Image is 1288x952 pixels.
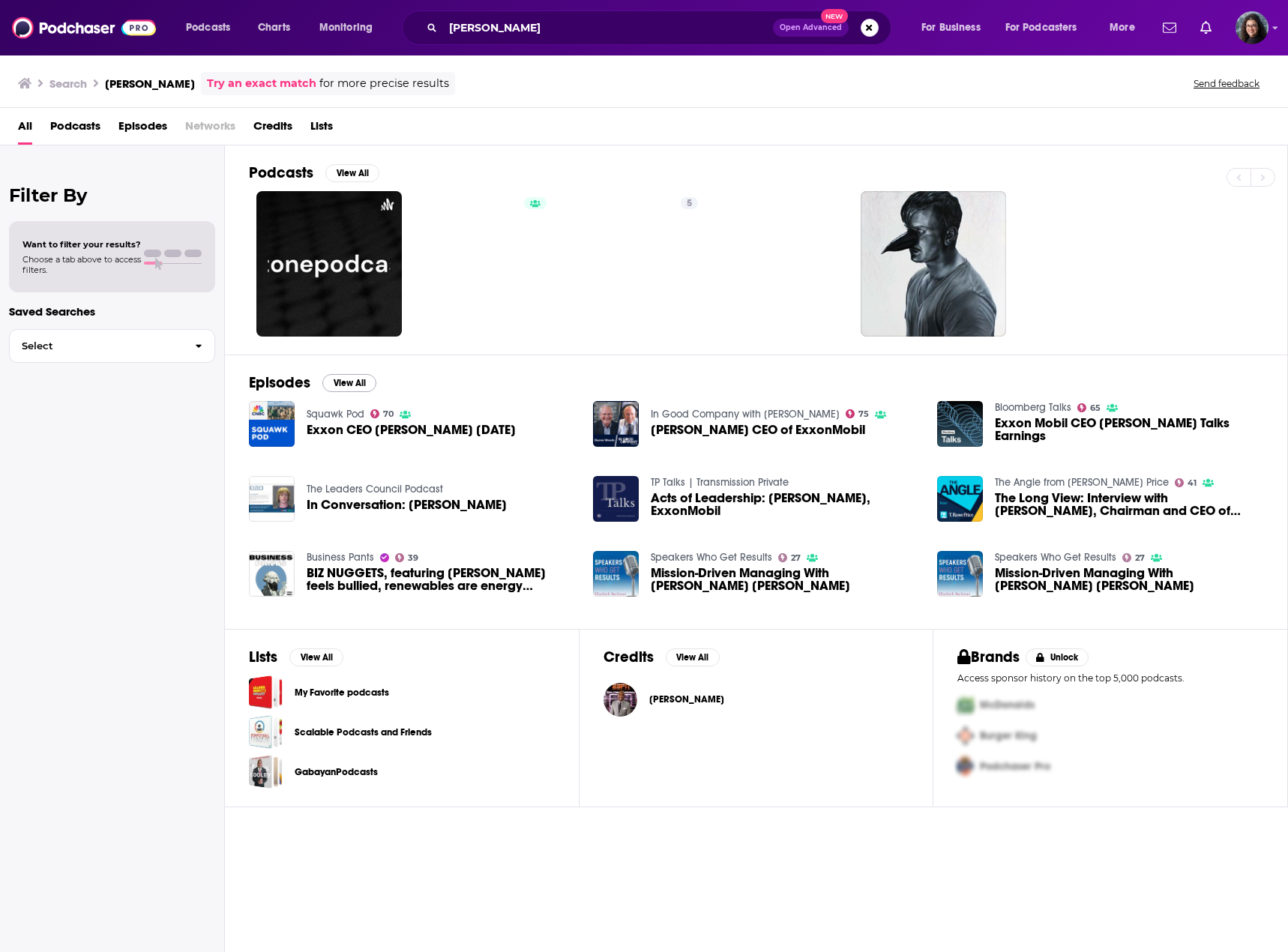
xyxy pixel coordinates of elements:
a: Mission-Driven Managing With Darren Keith Woods [593,551,639,597]
span: 41 [1188,480,1197,486]
span: 65 [1090,405,1101,412]
span: In Conversation: [PERSON_NAME] [307,498,507,511]
a: Exxon CEO Darren Woods 11/01/24 [307,424,516,436]
img: Darren Woods CEO of ExxonMobil [593,401,639,447]
span: Networks [185,114,235,145]
button: Select [9,329,215,363]
span: Logged in as SiobhanvanWyk [1236,11,1269,44]
a: BIZ NUGGETS, featuring Darren Woods feels bullied, renewables are energy Ozempic, and which board... [307,567,575,592]
a: Scalable Podcasts and Friends [295,724,432,741]
a: PodcastsView All [249,163,379,182]
a: 70 [370,409,394,418]
span: Open Advanced [780,24,842,31]
a: Lists [310,114,333,145]
a: In Good Company with Nicolai Tangen [651,408,840,421]
a: The Leaders Council Podcast [307,483,443,495]
img: Acts of Leadership: Darren Woods, ExxonMobil [593,476,639,522]
button: View All [325,164,379,182]
button: Unlock [1026,648,1089,666]
span: BIZ NUGGETS, featuring [PERSON_NAME] feels bullied, renewables are energy [MEDICAL_DATA], and whi... [307,567,575,592]
p: Saved Searches [9,304,215,319]
p: Access sponsor history on the top 5,000 podcasts. [957,672,1263,684]
button: View All [666,648,720,666]
a: 27 [1122,553,1146,562]
a: Charts [248,16,299,40]
a: EpisodesView All [249,373,376,392]
span: Podcasts [50,114,100,145]
span: Acts of Leadership: [PERSON_NAME], ExxonMobil [651,492,919,517]
span: New [821,9,848,23]
img: Darren Woodson [604,683,637,717]
h2: Credits [604,648,654,666]
a: CreditsView All [604,648,720,666]
span: [PERSON_NAME] [649,693,724,705]
img: Mission-Driven Managing With Darren Keith Woods [937,551,983,597]
a: Show notifications dropdown [1194,15,1218,40]
img: BIZ NUGGETS, featuring Darren Woods feels bullied, renewables are energy Ozempic, and which board... [249,551,295,597]
a: Acts of Leadership: Darren Woods, ExxonMobil [651,492,919,517]
a: ListsView All [249,648,343,666]
img: Podchaser - Follow, Share and Rate Podcasts [12,13,156,42]
a: Squawk Pod [307,408,364,421]
span: Select [10,341,183,351]
button: Darren WoodsonDarren Woodson [604,675,909,723]
a: 75 [846,409,870,418]
span: McDonalds [980,699,1035,711]
button: Open AdvancedNew [773,19,849,37]
img: User Profile [1236,11,1269,44]
h3: [PERSON_NAME] [105,76,195,91]
button: open menu [911,16,999,40]
a: In Conversation: Darren Woods [307,498,507,511]
span: Mission-Driven Managing With [PERSON_NAME] [PERSON_NAME] [995,567,1263,592]
a: GabayanPodcasts [295,764,378,780]
span: The Long View: Interview with [PERSON_NAME], Chairman and CEO of ExxonMobil Corporation [995,492,1263,517]
img: First Pro Logo [951,690,980,720]
a: GabayanPodcasts [249,755,283,789]
span: Choose a tab above to access filters. [22,254,141,275]
span: 27 [791,555,801,561]
h2: Episodes [249,373,310,392]
span: My Favorite podcasts [249,675,283,709]
button: View All [289,648,343,666]
button: open menu [309,16,392,40]
a: The Long View: Interview with Darren Woods, Chairman and CEO of ExxonMobil Corporation [937,476,983,522]
a: Speakers Who Get Results [995,551,1116,564]
h2: Filter By [9,184,215,206]
a: Darren Woods CEO of ExxonMobil [651,424,865,436]
a: Business Pants [307,551,374,564]
button: Show profile menu [1236,11,1269,44]
img: Third Pro Logo [951,751,980,782]
span: 27 [1135,555,1145,561]
a: 41 [1175,478,1197,487]
a: Show notifications dropdown [1157,15,1182,40]
a: Scalable Podcasts and Friends [249,715,283,749]
img: Second Pro Logo [951,720,980,751]
img: Exxon CEO Darren Woods 11/01/24 [249,401,295,447]
button: open menu [1099,16,1154,40]
img: Exxon Mobil CEO Darren Woods Talks Earnings [937,401,983,447]
span: Burger King [980,729,1037,742]
h3: Search [49,76,87,91]
a: 27 [778,553,801,562]
span: For Business [921,17,981,38]
img: In Conversation: Darren Woods [249,476,295,522]
a: Credits [253,114,292,145]
a: TP Talks | Transmission Private [651,476,789,489]
a: 39 [395,553,419,562]
a: All [18,114,32,145]
a: Episodes [118,114,167,145]
a: Mission-Driven Managing With Darren Keith Woods [995,567,1263,592]
span: Exxon CEO [PERSON_NAME] [DATE] [307,424,516,436]
h2: Brands [957,648,1020,666]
